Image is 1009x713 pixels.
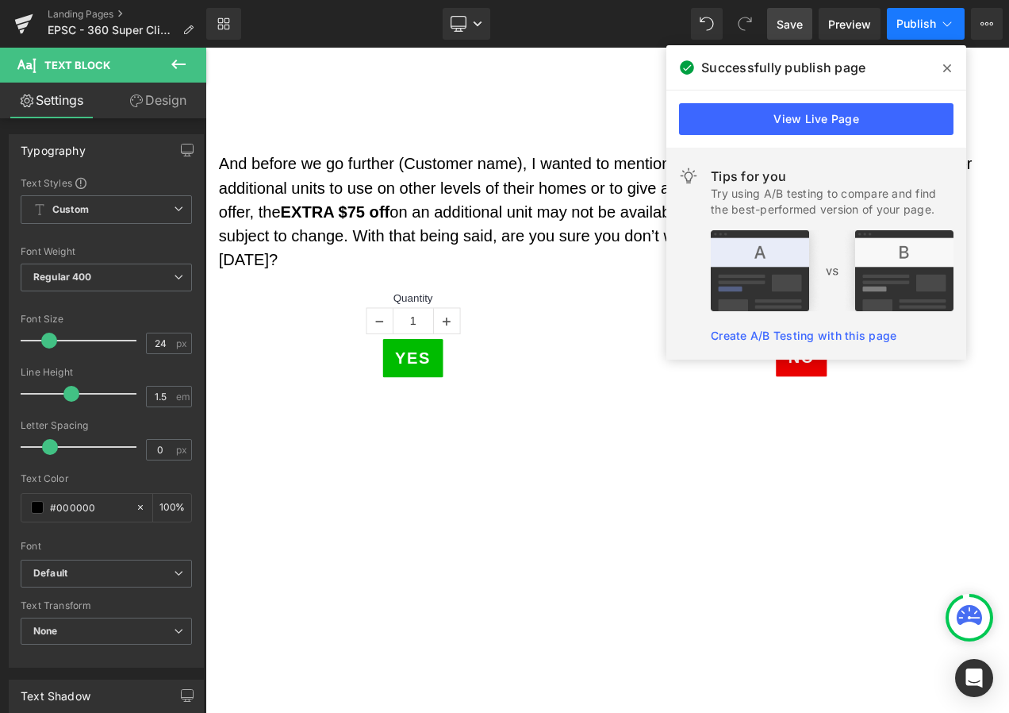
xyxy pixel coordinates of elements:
[696,356,728,384] span: No
[90,185,220,206] strong: EXTRA $75 off
[227,360,270,381] span: Yes
[955,659,993,697] div: Open Intercom Messenger
[21,176,192,189] div: Text Styles
[777,16,803,33] span: Save
[711,167,953,186] div: Tips for you
[21,367,192,378] div: Line Height
[16,125,944,268] p: And before we go further (Customer name), I wanted to mention that we've had many customers askin...
[212,348,285,394] button: Yes
[711,186,953,218] div: Try using A/B testing to compare and find the best-performed version of your page.
[48,24,176,37] span: EPSC - 360 Super Climater Extra $75 Discount
[828,16,871,33] span: Preview
[21,600,192,611] div: Text Transform
[701,58,865,77] span: Successfully publish page
[21,420,192,431] div: Letter Spacing
[176,338,190,349] span: px
[153,494,191,522] div: %
[21,246,192,257] div: Font Weight
[52,203,89,217] b: Custom
[48,8,206,21] a: Landing Pages
[206,8,241,40] a: New Library
[33,567,67,580] i: Default
[106,83,209,118] a: Design
[679,167,698,186] img: light.svg
[176,445,190,455] span: px
[21,541,192,552] div: Font
[21,473,192,484] div: Text Color
[711,329,896,342] a: Create A/B Testing with this page
[896,17,936,30] span: Publish
[887,8,965,40] button: Publish
[819,8,880,40] a: Preview
[729,8,761,40] button: Redo
[21,314,192,325] div: Font Size
[176,391,190,402] span: em
[33,271,92,283] b: Regular 400
[36,291,460,310] label: Quantity
[44,59,110,71] span: Text Block
[21,680,90,703] div: Text Shadow
[33,625,58,637] b: None
[691,8,723,40] button: Undo
[971,8,1003,40] button: More
[679,103,953,135] a: View Live Page
[681,347,743,393] a: No
[21,135,86,157] div: Typography
[711,230,953,311] img: tip.png
[50,499,128,516] input: Color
